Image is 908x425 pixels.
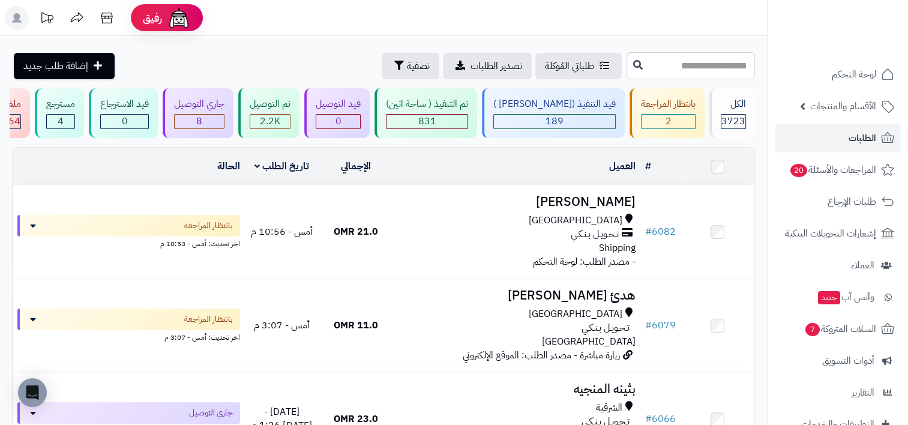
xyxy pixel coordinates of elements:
[471,59,522,73] span: تصدير الطلبات
[250,115,290,128] div: 2225
[86,88,160,138] a: قيد الاسترجاع 0
[790,164,807,177] span: 20
[775,283,901,312] a: وآتس آبجديد
[443,53,532,79] a: تصدير الطلبات
[316,97,361,111] div: قيد التوصيل
[14,53,115,79] a: إضافة طلب جديد
[852,384,874,401] span: التقارير
[196,114,202,128] span: 8
[775,315,901,343] a: السلات المتروكة7
[775,346,901,375] a: أدوات التسويق
[609,159,635,173] a: العميل
[462,348,619,363] span: زيارة مباشرة - مصدر الطلب: الموقع الإلكتروني
[46,97,75,111] div: مسترجع
[122,114,128,128] span: 0
[2,97,21,111] div: ملغي
[47,115,74,128] div: 4
[236,88,302,138] a: تم التوصيل 2.2K
[2,115,20,128] div: 464
[627,88,707,138] a: بانتظار المراجعة 2
[805,323,820,336] span: 7
[398,289,636,303] h3: هدئ [PERSON_NAME]
[822,352,874,369] span: أدوات التسويق
[528,214,622,228] span: [GEOGRAPHIC_DATA]
[184,313,233,325] span: بانتظار المراجعة
[851,257,874,274] span: العملاء
[480,88,627,138] a: قيد التنفيذ ([PERSON_NAME] ) 189
[804,321,876,337] span: السلات المتروكة
[645,159,651,173] a: #
[189,407,233,419] span: جاري التوصيل
[23,59,88,73] span: إضافة طلب جديد
[341,159,371,173] a: الإجمالي
[372,88,480,138] a: تم التنفيذ ( ساحة اتين) 831
[581,321,629,335] span: تـحـويـل بـنـكـي
[535,53,622,79] a: طلباتي المُوكلة
[642,115,695,128] div: 2
[598,241,635,255] span: Shipping
[775,124,901,152] a: الطلبات
[828,193,876,210] span: طلبات الإرجاع
[17,237,240,249] div: اخر تحديث: أمس - 10:53 م
[175,115,224,128] div: 8
[595,401,622,415] span: الشرقية
[707,88,757,138] a: الكل3723
[494,115,615,128] div: 189
[184,220,233,232] span: بانتظار المراجعة
[18,378,47,407] div: Open Intercom Messenger
[302,88,372,138] a: قيد التوصيل 0
[2,114,20,128] span: 464
[810,98,876,115] span: الأقسام والمنتجات
[393,185,640,279] td: - مصدر الطلب: لوحة التحكم
[666,114,672,128] span: 2
[254,159,309,173] a: تاريخ الطلب
[143,11,162,25] span: رفيق
[167,6,191,30] img: ai-face.png
[100,97,149,111] div: قيد الاسترجاع
[251,225,313,239] span: أمس - 10:56 م
[32,6,62,33] a: تحديثات المنصة
[645,318,675,333] a: #6079
[250,97,290,111] div: تم التوصيل
[645,225,651,239] span: #
[217,159,240,173] a: الحالة
[832,66,876,83] span: لوحة التحكم
[775,187,901,216] a: طلبات الإرجاع
[382,53,439,79] button: تصفية
[101,115,148,128] div: 0
[541,334,635,349] span: [GEOGRAPHIC_DATA]
[418,114,436,128] span: 831
[645,225,675,239] a: #6082
[335,114,341,128] span: 0
[545,59,594,73] span: طلباتي المُوكلة
[334,225,378,239] span: 21.0 OMR
[398,382,636,396] h3: بثينه المنجيه
[817,289,874,306] span: وآتس آب
[254,318,310,333] span: أمس - 3:07 م
[818,291,840,304] span: جديد
[775,378,901,407] a: التقارير
[789,161,876,178] span: المراجعات والأسئلة
[641,97,696,111] div: بانتظار المراجعة
[775,219,901,248] a: إشعارات التحويلات البنكية
[174,97,224,111] div: جاري التوصيل
[645,318,651,333] span: #
[386,97,468,111] div: تم التنفيذ ( ساحة اتين)
[775,155,901,184] a: المراجعات والأسئلة20
[386,115,468,128] div: 831
[160,88,236,138] a: جاري التوصيل 8
[785,225,876,242] span: إشعارات التحويلات البنكية
[849,130,876,146] span: الطلبات
[546,114,564,128] span: 189
[407,59,430,73] span: تصفية
[32,88,86,138] a: مسترجع 4
[826,31,897,56] img: logo-2.png
[721,114,745,128] span: 3723
[775,60,901,89] a: لوحة التحكم
[570,228,618,241] span: تـحـويـل بـنـكـي
[398,195,636,209] h3: [PERSON_NAME]
[58,114,64,128] span: 4
[528,307,622,321] span: [GEOGRAPHIC_DATA]
[260,114,280,128] span: 2.2K
[493,97,616,111] div: قيد التنفيذ ([PERSON_NAME] )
